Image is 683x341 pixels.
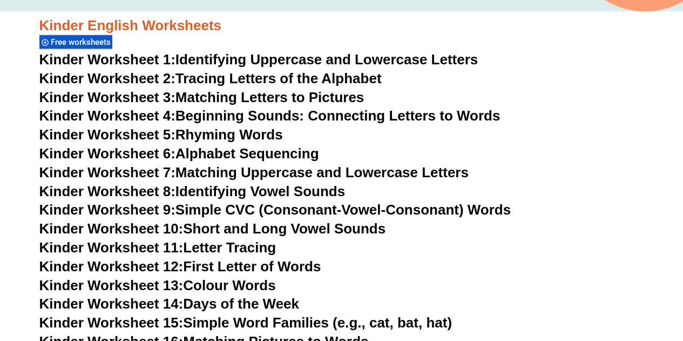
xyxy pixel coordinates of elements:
[39,70,175,86] span: Kinder Worksheet 2:
[39,35,112,49] div: Free worksheets
[39,296,299,312] a: Kinder Worksheet 14:Days of the Week
[39,164,175,180] span: Kinder Worksheet 7:
[39,258,184,275] span: Kinder Worksheet 12:
[39,258,321,275] a: Kinder Worksheet 12:First Letter of Words
[39,239,184,256] span: Kinder Worksheet 11:
[39,126,175,143] span: Kinder Worksheet 5:
[39,51,478,68] a: Kinder Worksheet 1:Identifying Uppercase and Lowercase Letters
[39,220,184,237] span: Kinder Worksheet 10:
[39,183,345,199] a: Kinder Worksheet 8:Identifying Vowel Sounds
[39,277,184,293] span: Kinder Worksheet 13:
[39,220,386,237] a: Kinder Worksheet 10:Short and Long Vowel Sounds
[39,108,175,124] span: Kinder Worksheet 4:
[39,296,184,312] span: Kinder Worksheet 14:
[39,126,283,143] a: Kinder Worksheet 5:Rhyming Words
[39,183,175,199] span: Kinder Worksheet 8:
[39,70,382,86] a: Kinder Worksheet 2:Tracing Letters of the Alphabet
[39,51,175,68] span: Kinder Worksheet 1:
[39,315,452,331] a: Kinder Worksheet 15:Simple Word Families (e.g., cat, bat, hat)
[39,202,175,218] span: Kinder Worksheet 9:
[39,108,501,124] a: Kinder Worksheet 4:Beginning Sounds: Connecting Letters to Words
[39,239,276,256] a: Kinder Worksheet 11:Letter Tracing
[39,145,319,162] a: Kinder Worksheet 6:Alphabet Sequencing
[39,89,175,105] span: Kinder Worksheet 3:
[39,164,469,180] a: Kinder Worksheet 7:Matching Uppercase and Lowercase Letters
[39,145,175,162] span: Kinder Worksheet 6:
[51,37,114,47] span: Free worksheets
[39,277,276,293] a: Kinder Worksheet 13:Colour Words
[39,17,644,35] h3: Kinder English Worksheets
[39,89,364,105] a: Kinder Worksheet 3:Matching Letters to Pictures
[39,202,511,218] a: Kinder Worksheet 9:Simple CVC (Consonant-Vowel-Consonant) Words
[39,315,184,331] span: Kinder Worksheet 15:
[503,219,683,341] iframe: Chat Widget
